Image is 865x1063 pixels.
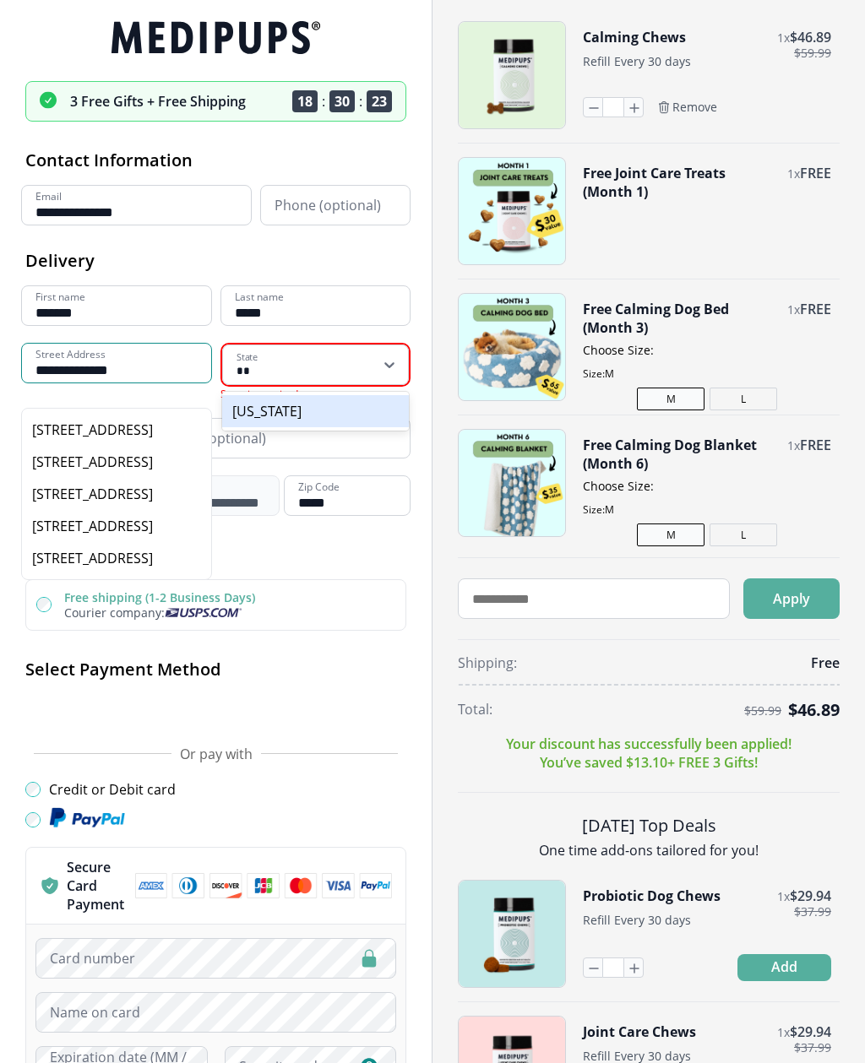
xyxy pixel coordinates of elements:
[583,912,691,928] span: Refill Every 30 days
[32,549,201,567] div: [STREET_ADDRESS]
[777,888,790,904] span: 1 x
[710,523,777,546] button: L
[743,578,840,619] button: Apply
[744,704,781,718] span: $ 59.99
[292,90,318,112] span: 18
[25,658,406,681] h2: Select Payment Method
[657,100,717,115] button: Remove
[322,92,325,111] span: :
[458,700,492,719] span: Total:
[165,608,242,617] img: Usps courier company
[790,1022,831,1041] span: $ 29.94
[32,517,201,535] div: [STREET_ADDRESS]
[583,300,779,337] button: Free Calming Dog Bed (Month 3)
[180,745,253,763] span: Or pay with
[790,28,831,46] span: $ 46.89
[359,92,362,111] span: :
[583,342,831,358] span: Choose Size:
[583,164,779,201] button: Free Joint Care Treats (Month 1)
[458,841,840,860] p: One time add-ons tailored for you!
[222,395,410,427] div: [US_STATE]
[32,453,201,471] div: [STREET_ADDRESS]
[583,502,831,517] span: Size: M
[25,694,406,728] iframe: Secure payment button frame
[800,300,831,318] span: FREE
[794,905,831,919] span: $ 37.99
[583,28,686,46] button: Calming Chews
[459,430,565,536] img: Free Calming Dog Blanket (Month 6)
[637,523,705,546] button: M
[583,53,691,69] span: Refill Every 30 days
[637,388,705,410] button: M
[583,436,779,473] button: Free Calming Dog Blanket (Month 6)
[788,698,840,721] span: $ 46.89
[49,807,125,829] img: Paypal
[777,1024,790,1040] span: 1 x
[458,654,517,672] span: Shipping:
[458,813,840,838] h2: [DATE] Top Deals
[710,388,777,410] button: L
[64,605,165,621] span: Courier company:
[811,654,840,672] span: Free
[329,90,355,112] span: 30
[672,100,717,115] span: Remove
[220,387,411,401] span: State is required
[794,1041,831,1055] span: $ 37.99
[790,887,831,905] span: $ 29.94
[459,22,565,128] img: Calming Chews
[49,780,176,799] label: Credit or Debit card
[25,149,193,171] span: Contact Information
[583,1022,696,1041] button: Joint Care Chews
[800,164,831,182] span: FREE
[25,249,95,272] span: Delivery
[787,165,800,182] span: 1 x
[787,437,800,453] span: 1 x
[32,420,201,439] div: [STREET_ADDRESS]
[367,90,392,112] span: 23
[135,873,392,898] img: payment methods
[583,478,831,494] span: Choose Size:
[459,294,565,400] img: Free Calming Dog Bed (Month 3)
[459,881,565,987] img: Probiotic Dog Chews
[787,301,800,317] span: 1 x
[794,46,831,60] span: $ 59.99
[70,92,246,111] p: 3 Free Gifts + Free Shipping
[25,543,406,566] h2: Shipping Method
[800,436,831,454] span: FREE
[506,735,792,772] p: Your discount has successfully been applied! You’ve saved $ 13.10 + FREE 3 Gifts!
[64,589,255,605] label: Free shipping (1-2 Business Days)
[32,485,201,503] div: [STREET_ADDRESS]
[583,887,721,905] button: Probiotic Dog Chews
[737,954,831,981] button: Add
[459,158,565,264] img: Free Joint Care Treats (Month 1)
[583,366,831,381] span: Size: M
[777,30,790,46] span: 1 x
[67,858,135,914] p: Secure Card Payment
